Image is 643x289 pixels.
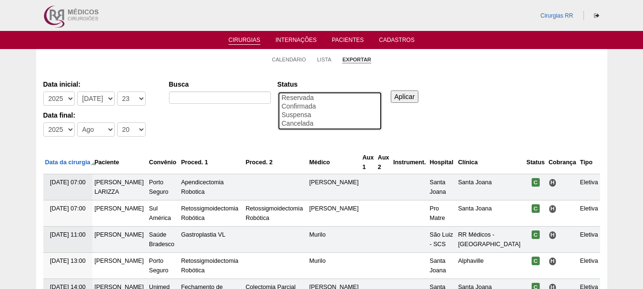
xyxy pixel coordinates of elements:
th: Convênio [147,151,179,174]
option: Reservada [281,94,379,102]
td: [PERSON_NAME] [307,200,361,227]
label: Status [277,80,382,89]
a: Data da cirurgia [45,159,97,166]
th: Paciente [92,151,147,174]
td: RR Médicos - [GEOGRAPHIC_DATA] [456,227,524,253]
td: Gastroplastia VL [179,227,244,253]
td: Sul América [147,200,179,227]
td: Apendicectomia Robotica [179,174,244,200]
td: Santa Joana [456,174,524,200]
td: Eletiva [578,200,600,227]
td: [PERSON_NAME] [92,200,147,227]
td: [PERSON_NAME] [307,174,361,200]
td: Porto Seguro [147,253,179,279]
input: Digite os termos que você deseja procurar. [169,91,271,104]
span: Confirmada [532,257,540,265]
td: Eletiva [578,227,600,253]
label: Data final: [43,110,159,120]
i: Sair [594,13,599,19]
td: [PERSON_NAME] LARIZZA [92,174,147,200]
th: Hospital [428,151,456,174]
td: [PERSON_NAME] [92,253,147,279]
th: Cobrança [547,151,578,174]
input: Aplicar [391,90,419,103]
th: Tipo [578,151,600,174]
span: Confirmada [532,230,540,239]
img: ordem decrescente [90,160,97,166]
option: Suspensa [281,111,379,120]
td: Saúde Bradesco [147,227,179,253]
a: Cirurgias [228,37,260,45]
td: Porto Seguro [147,174,179,200]
td: Retossigmoidectomia Robótica [179,200,244,227]
td: Santa Joana [428,174,456,200]
td: São Luiz - SCS [428,227,456,253]
td: Santa Joana [456,200,524,227]
a: Internações [276,37,317,46]
a: Calendário [272,56,306,63]
a: Lista [317,56,331,63]
label: Data inicial: [43,80,159,89]
label: Busca [169,80,271,89]
td: Murilo [307,227,361,253]
span: [DATE] 11:00 [50,231,86,238]
th: Aux 2 [376,151,391,174]
span: Hospital [549,205,557,213]
a: Cirurgias RR [540,12,573,19]
td: Retossigmoidectomia Robótica [179,253,244,279]
th: Instrument. [391,151,428,174]
span: [DATE] 07:00 [50,179,86,186]
a: Exportar [342,56,371,63]
option: Confirmada [281,102,379,111]
th: Proced. 1 [179,151,244,174]
td: [PERSON_NAME] [92,227,147,253]
th: Médico [307,151,361,174]
td: Murilo [307,253,361,279]
span: Confirmada [532,204,540,213]
span: Hospital [549,257,557,265]
a: Cadastros [379,37,415,46]
td: Santa Joana [428,253,456,279]
td: Pro Matre [428,200,456,227]
th: Status [524,151,547,174]
a: Pacientes [332,37,364,46]
th: Aux 1 [360,151,376,174]
td: Eletiva [578,253,600,279]
span: [DATE] 07:00 [50,205,86,212]
option: Cancelada [281,120,379,128]
span: Hospital [549,231,557,239]
span: Confirmada [532,178,540,187]
th: Proced. 2 [244,151,307,174]
td: Alphaville [456,253,524,279]
td: Eletiva [578,174,600,200]
th: Clínica [456,151,524,174]
td: Retossigmoidectomia Robótica [244,200,307,227]
span: Hospital [549,179,557,187]
span: [DATE] 13:00 [50,258,86,264]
